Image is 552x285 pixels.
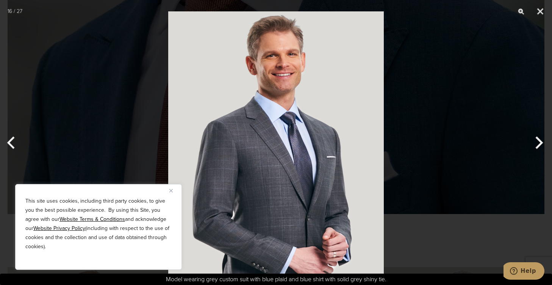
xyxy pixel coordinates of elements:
img: Close [169,189,173,192]
button: Close [169,186,178,195]
button: Next [524,124,552,162]
a: Website Terms & Conditions [59,215,125,223]
p: This site uses cookies, including third party cookies, to give you the best possible experience. ... [25,197,172,251]
iframe: Opens a widget where you can chat to one of our agents [504,262,544,281]
a: Website Privacy Policy [33,224,85,232]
